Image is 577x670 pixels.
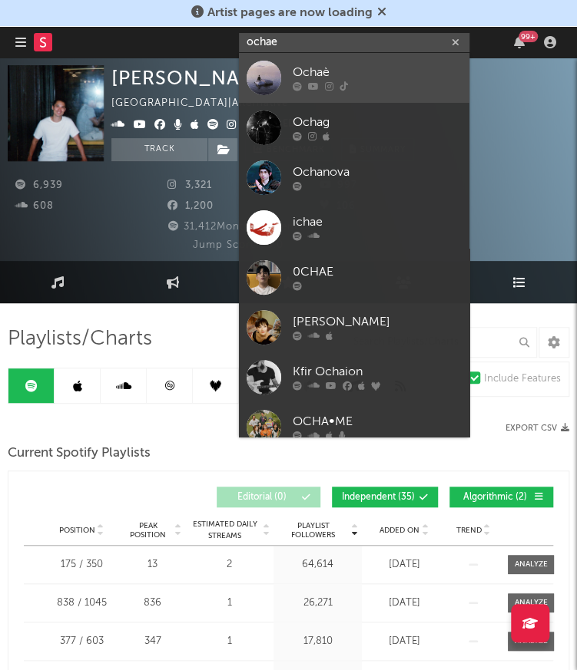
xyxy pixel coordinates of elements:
div: OCHA∞ME [293,413,462,431]
div: 0CHAE [293,263,462,282]
span: 608 [15,201,54,211]
div: [PERSON_NAME] [111,65,302,91]
button: Editorial(0) [217,487,320,507]
div: 1 [189,596,270,611]
div: Ochanova [293,163,462,182]
span: 3,321 [167,180,212,190]
a: [PERSON_NAME] [239,302,469,352]
div: [DATE] [366,634,443,649]
span: 1,200 [167,201,214,211]
button: 99+ [514,36,525,48]
div: Kfir Ochaion [293,363,462,381]
span: Peak Position [124,521,172,540]
div: [PERSON_NAME] [293,313,462,332]
span: Editorial ( 0 ) [227,493,297,502]
button: Algorithmic(2) [449,487,553,507]
span: Estimated Daily Streams [189,519,260,542]
div: 836 [124,596,181,611]
div: 347 [124,634,181,649]
div: Ochag [293,114,462,132]
span: Dismiss [377,7,386,19]
div: 13 [124,557,181,573]
div: 377 / 603 [47,634,116,649]
div: 838 / 1045 [47,596,116,611]
div: [GEOGRAPHIC_DATA] | Alternative [111,94,306,113]
span: 31,412 Monthly Listeners [166,222,310,232]
span: Algorithmic ( 2 ) [459,493,530,502]
span: Position [59,526,95,535]
input: Search for artists [239,33,469,52]
span: Playlists/Charts [8,330,152,348]
div: 2 [189,557,270,573]
a: Ochag [239,103,469,153]
button: Track [111,138,207,161]
a: Ochanova [239,153,469,203]
span: 6,939 [15,180,63,190]
div: 175 / 350 [47,557,116,573]
span: Artist pages are now loading [207,7,373,19]
span: Current Spotify Playlists [8,444,151,463]
span: Trend [456,526,482,535]
div: [DATE] [366,596,443,611]
button: Independent(35) [332,487,438,507]
div: 17,810 [277,634,358,649]
a: 0CHAE [239,252,469,302]
div: 26,271 [277,596,358,611]
a: ichae [239,203,469,252]
div: ichae [293,213,462,232]
div: 64,614 [277,557,358,573]
span: Independent ( 35 ) [342,493,415,502]
button: Export CSV [506,424,569,433]
div: Ochaè [293,64,462,82]
a: Kfir Ochaion [239,352,469,402]
div: Include Features [484,370,561,388]
a: Ochaè [239,53,469,103]
div: [DATE] [366,557,443,573]
span: Added On [380,526,419,535]
span: Jump Score: 58.0 [193,240,284,250]
div: 99 + [519,31,538,42]
a: OCHA∞ME [239,402,469,452]
div: 1 [189,634,270,649]
span: Playlist Followers [277,521,349,540]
